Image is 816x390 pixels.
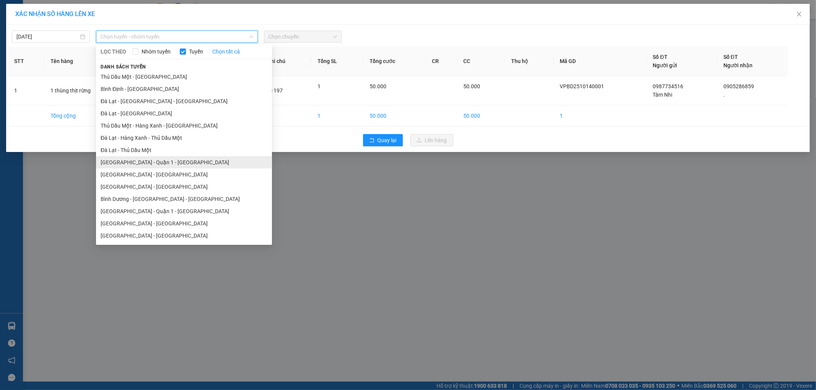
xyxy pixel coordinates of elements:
button: Close [788,4,810,25]
span: Người nhận [723,62,752,68]
span: down [249,34,254,39]
th: Thu hộ [505,47,554,76]
li: [GEOGRAPHIC_DATA] - [GEOGRAPHIC_DATA] [96,168,272,181]
th: STT [8,47,44,76]
span: XÁC NHẬN SỐ HÀNG LÊN XE [15,10,95,18]
li: Bình Dương - [GEOGRAPHIC_DATA] - [GEOGRAPHIC_DATA] [96,193,272,205]
span: 0987734516 [653,83,684,89]
span: 1 [318,83,321,89]
span: Quay lại [378,136,397,144]
span: LỌC THEO [101,47,126,56]
li: Thủ Dầu Một - Hàng Xanh - [GEOGRAPHIC_DATA] [96,120,272,132]
td: 1 [554,105,647,126]
th: Tổng cước [363,47,426,76]
span: 50.000 [464,83,480,89]
span: xe 197 [267,87,283,94]
th: CR [426,47,457,76]
td: 1 [311,105,364,126]
button: uploadLên hàng [410,134,453,146]
span: Nhóm tuyến [138,47,174,56]
th: Ghi chú [261,47,311,76]
td: 1 [8,76,44,105]
li: Đà Lạt - [GEOGRAPHIC_DATA] [96,107,272,120]
th: CC [458,47,505,76]
input: 14/10/2025 [16,32,78,41]
span: . [723,92,725,98]
th: Mã GD [554,47,647,76]
td: 50.000 [458,105,505,126]
li: [GEOGRAPHIC_DATA] - Quận 1 - [GEOGRAPHIC_DATA] [96,205,272,217]
li: [GEOGRAPHIC_DATA] - Quận 1 - [GEOGRAPHIC_DATA] [96,156,272,168]
li: [GEOGRAPHIC_DATA] - [GEOGRAPHIC_DATA] [96,181,272,193]
button: rollbackQuay lại [363,134,403,146]
span: rollback [369,138,375,144]
li: Thủ Dầu Một - [GEOGRAPHIC_DATA] [96,71,272,83]
th: Tên hàng [44,47,130,76]
td: 50.000 [363,105,426,126]
li: Đà Lạt - Hàng Xanh - Thủ Dầu Một [96,132,272,144]
li: Đà Lạt - [GEOGRAPHIC_DATA] - [GEOGRAPHIC_DATA] [96,95,272,107]
span: Người gửi [653,62,678,68]
span: Số ĐT [653,54,668,60]
th: Tổng SL [311,47,364,76]
span: Chọn chuyến [269,31,337,42]
span: Tâm Nhi [653,92,673,98]
span: Tuyến [186,47,206,56]
td: Tổng cộng [44,105,130,126]
li: [GEOGRAPHIC_DATA] - [GEOGRAPHIC_DATA] [96,217,272,230]
li: Bình Định - [GEOGRAPHIC_DATA] [96,83,272,95]
span: Chọn tuyến - nhóm tuyến [101,31,253,42]
a: Chọn tất cả [212,47,240,56]
span: Số ĐT [723,54,738,60]
span: Danh sách tuyến [96,63,151,70]
li: [GEOGRAPHIC_DATA] - [GEOGRAPHIC_DATA] [96,230,272,242]
td: 1 thùng thịt rừng [44,76,130,105]
li: Đà Lạt - Thủ Dầu Một [96,144,272,156]
span: 0905286859 [723,83,754,89]
span: 50.000 [370,83,386,89]
span: close [796,11,802,17]
span: VPBD2510140001 [560,83,604,89]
